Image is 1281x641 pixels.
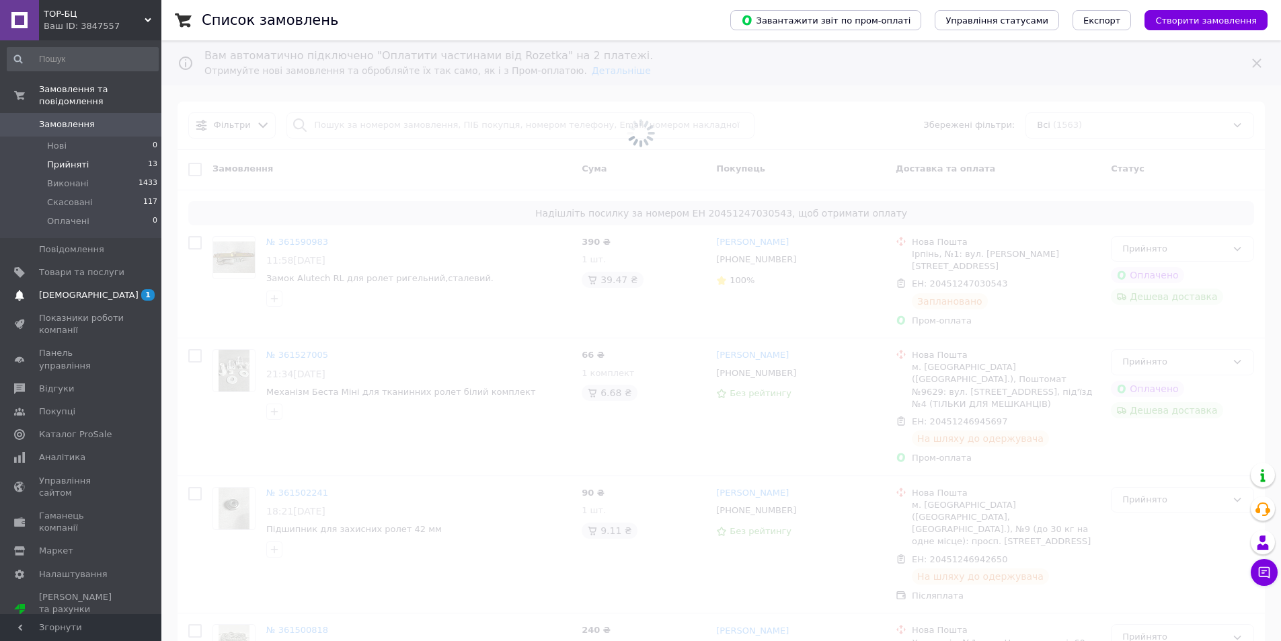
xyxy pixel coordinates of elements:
[153,140,157,152] span: 0
[39,243,104,256] span: Повідомлення
[39,266,124,278] span: Товари та послуги
[148,159,157,171] span: 13
[1083,15,1121,26] span: Експорт
[730,10,921,30] button: Завантажити звіт по пром-оплаті
[39,406,75,418] span: Покупці
[945,15,1048,26] span: Управління статусами
[7,47,159,71] input: Пошук
[153,215,157,227] span: 0
[741,14,910,26] span: Завантажити звіт по пром-оплаті
[39,83,161,108] span: Замовлення та повідомлення
[44,8,145,20] span: TOP-БЦ
[1144,10,1268,30] button: Створити замовлення
[47,215,89,227] span: Оплачені
[39,347,124,371] span: Панель управління
[39,428,112,441] span: Каталог ProSale
[47,140,67,152] span: Нові
[139,178,157,190] span: 1433
[47,178,89,190] span: Виконані
[39,312,124,336] span: Показники роботи компанії
[39,118,95,130] span: Замовлення
[47,196,93,209] span: Скасовані
[39,510,124,534] span: Гаманець компанії
[39,451,85,463] span: Аналітика
[143,196,157,209] span: 117
[47,159,89,171] span: Прийняті
[141,289,155,301] span: 1
[39,383,74,395] span: Відгуки
[39,289,139,301] span: [DEMOGRAPHIC_DATA]
[39,475,124,499] span: Управління сайтом
[1155,15,1257,26] span: Створити замовлення
[1073,10,1132,30] button: Експорт
[1251,559,1278,586] button: Чат з покупцем
[202,12,338,28] h1: Список замовлень
[39,568,108,580] span: Налаштування
[44,20,161,32] div: Ваш ID: 3847557
[39,591,124,628] span: [PERSON_NAME] та рахунки
[1131,15,1268,25] a: Створити замовлення
[39,545,73,557] span: Маркет
[935,10,1059,30] button: Управління статусами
